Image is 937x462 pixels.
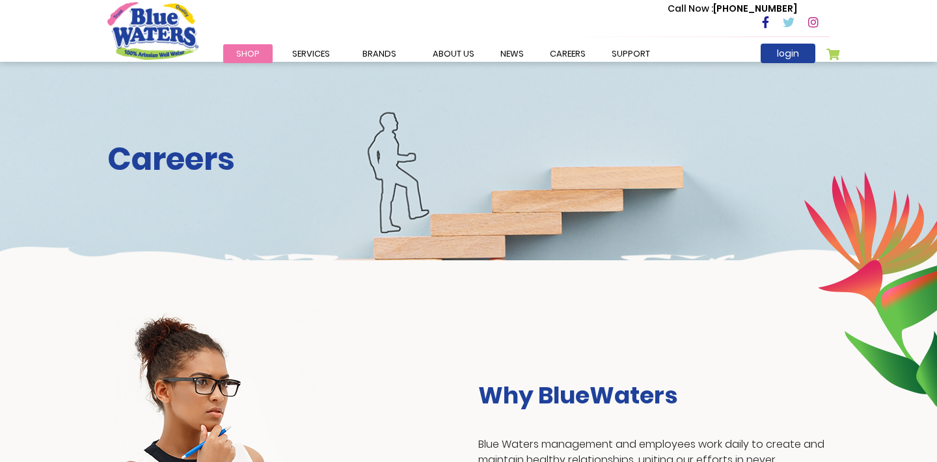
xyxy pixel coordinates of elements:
[420,44,487,63] a: about us
[292,48,330,60] span: Services
[107,2,198,59] a: store logo
[599,44,663,63] a: support
[668,2,797,16] p: [PHONE_NUMBER]
[478,381,830,409] h3: Why BlueWaters
[487,44,537,63] a: News
[761,44,815,63] a: login
[804,171,937,407] img: career-intro-leaves.png
[236,48,260,60] span: Shop
[107,141,830,178] h2: Careers
[537,44,599,63] a: careers
[668,2,713,15] span: Call Now :
[362,48,396,60] span: Brands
